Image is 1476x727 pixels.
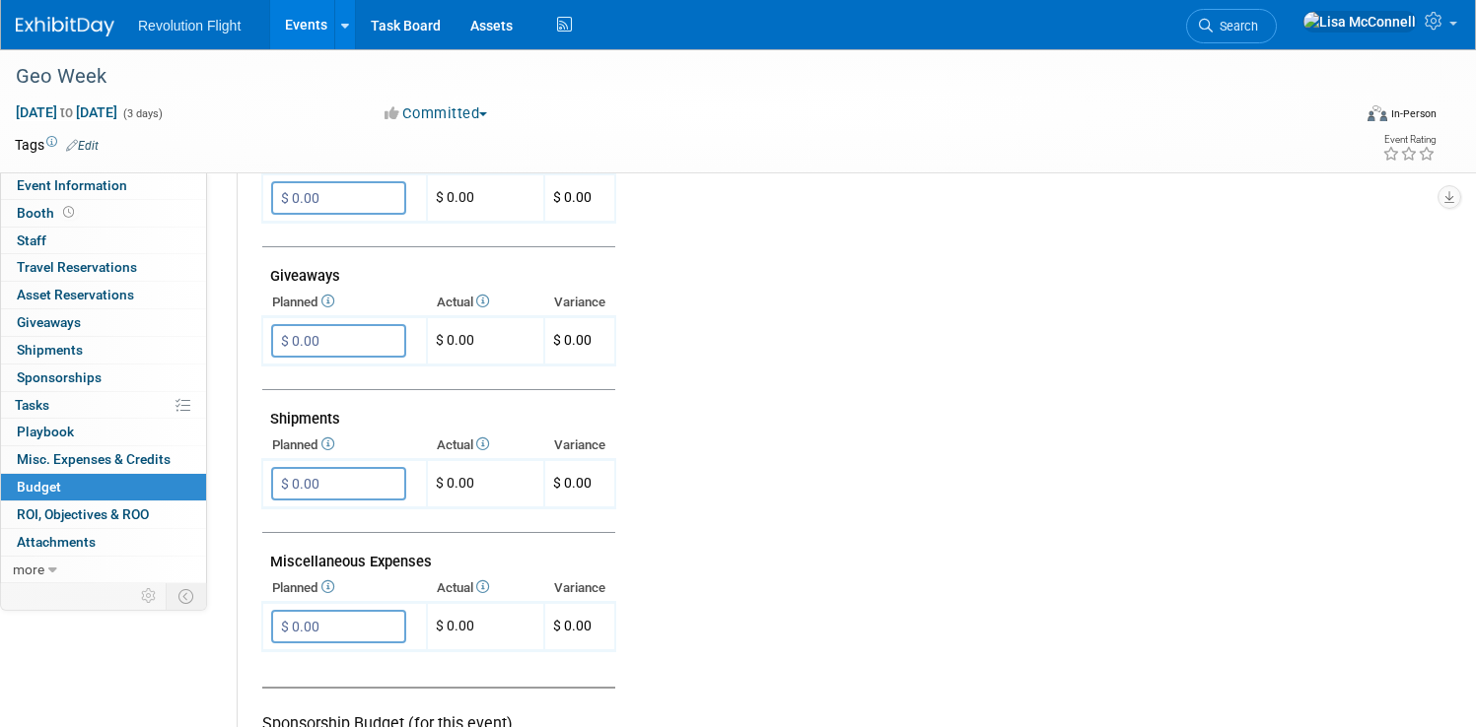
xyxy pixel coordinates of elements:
[553,475,592,491] span: $ 0.00
[553,618,592,633] span: $ 0.00
[17,259,137,275] span: Travel Reservations
[17,205,78,221] span: Booth
[1,557,206,583] a: more
[544,431,615,459] th: Variance
[1213,19,1258,33] span: Search
[15,135,99,155] td: Tags
[1368,105,1387,121] img: Format-Inperson.png
[1225,102,1437,132] div: Event Format
[121,107,163,120] span: (3 days)
[138,18,241,33] span: Revolution Flight
[17,369,102,385] span: Sponsorships
[1,392,206,419] a: Tasks
[1186,9,1277,43] a: Search
[262,431,427,459] th: Planned
[1,337,206,363] a: Shipments
[553,332,592,348] span: $ 0.00
[17,424,74,439] span: Playbook
[378,103,495,124] button: Committed
[1,228,206,254] a: Staff
[1,282,206,308] a: Asset Reservations
[1,529,206,556] a: Attachments
[17,506,149,522] span: ROI, Objectives & ROO
[427,317,544,365] td: $ 0.00
[1,419,206,445] a: Playbook
[1,446,206,473] a: Misc. Expenses & Credits
[262,533,615,575] td: Miscellaneous Expenses
[1,309,206,336] a: Giveaways
[15,103,118,121] span: [DATE] [DATE]
[132,583,167,609] td: Personalize Event Tab Strip
[17,314,81,330] span: Giveaways
[1,501,206,528] a: ROI, Objectives & ROO
[1,172,206,199] a: Event Information
[262,289,427,316] th: Planned
[66,139,99,153] a: Edit
[57,104,76,120] span: to
[17,177,127,193] span: Event Information
[9,59,1315,95] div: Geo Week
[17,479,61,495] span: Budget
[17,342,83,358] span: Shipments
[17,534,96,550] span: Attachments
[1382,135,1436,145] div: Event Rating
[17,287,134,302] span: Asset Reservations
[13,562,44,577] span: more
[167,583,207,609] td: Toggle Event Tabs
[544,574,615,602] th: Variance
[427,603,544,651] td: $ 0.00
[262,574,427,602] th: Planned
[1,200,206,227] a: Booth
[59,205,78,220] span: Booth not reserved yet
[427,460,544,508] td: $ 0.00
[427,289,544,316] th: Actual
[1390,106,1437,121] div: In-Person
[427,431,544,459] th: Actual
[16,17,114,36] img: ExhibitDay
[1,254,206,281] a: Travel Reservations
[17,451,171,467] span: Misc. Expenses & Credits
[15,397,49,413] span: Tasks
[17,232,46,248] span: Staff
[1,364,206,391] a: Sponsorships
[1302,11,1417,33] img: Lisa McConnell
[262,247,615,290] td: Giveaways
[544,289,615,316] th: Variance
[553,189,592,205] span: $ 0.00
[427,174,544,223] td: $ 0.00
[1,474,206,500] a: Budget
[262,390,615,432] td: Shipments
[427,574,544,602] th: Actual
